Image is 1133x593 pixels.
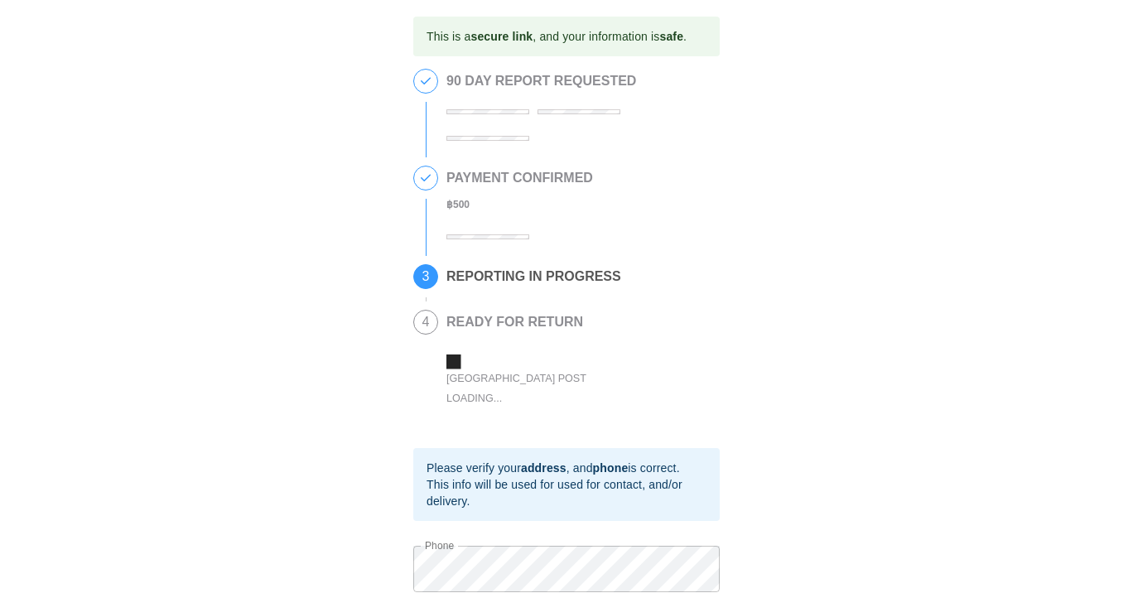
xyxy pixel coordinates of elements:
[593,461,629,475] b: phone
[470,30,533,43] b: secure link
[427,476,706,509] div: This info will be used for used for contact, and/or delivery.
[446,171,593,186] h2: PAYMENT CONFIRMED
[446,369,620,408] div: [GEOGRAPHIC_DATA] Post Loading...
[414,311,437,334] span: 4
[446,199,470,210] b: ฿ 500
[659,30,683,43] b: safe
[414,166,437,190] span: 2
[427,22,687,51] div: This is a , and your information is .
[446,74,711,89] h2: 90 DAY REPORT REQUESTED
[427,460,706,476] div: Please verify your , and is correct.
[446,315,695,330] h2: READY FOR RETURN
[414,70,437,93] span: 1
[446,269,621,284] h2: REPORTING IN PROGRESS
[414,265,437,288] span: 3
[521,461,566,475] b: address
